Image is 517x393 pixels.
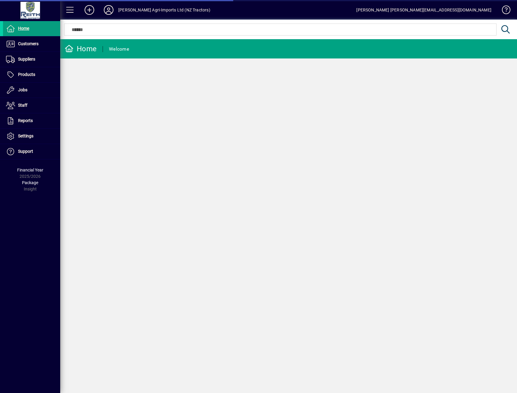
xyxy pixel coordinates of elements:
[3,144,60,159] a: Support
[80,5,99,15] button: Add
[109,44,129,54] div: Welcome
[3,83,60,98] a: Jobs
[3,67,60,82] a: Products
[18,41,39,46] span: Customers
[3,129,60,144] a: Settings
[22,180,38,185] span: Package
[18,87,27,92] span: Jobs
[3,52,60,67] a: Suppliers
[118,5,210,15] div: [PERSON_NAME] Agri-Imports Ltd (NZ Tractors)
[18,134,33,138] span: Settings
[497,1,509,21] a: Knowledge Base
[3,36,60,52] a: Customers
[18,103,27,108] span: Staff
[356,5,491,15] div: [PERSON_NAME] [PERSON_NAME][EMAIL_ADDRESS][DOMAIN_NAME]
[18,118,33,123] span: Reports
[18,72,35,77] span: Products
[3,98,60,113] a: Staff
[18,57,35,61] span: Suppliers
[17,168,43,172] span: Financial Year
[65,44,97,54] div: Home
[18,26,29,31] span: Home
[18,149,33,154] span: Support
[99,5,118,15] button: Profile
[3,113,60,128] a: Reports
